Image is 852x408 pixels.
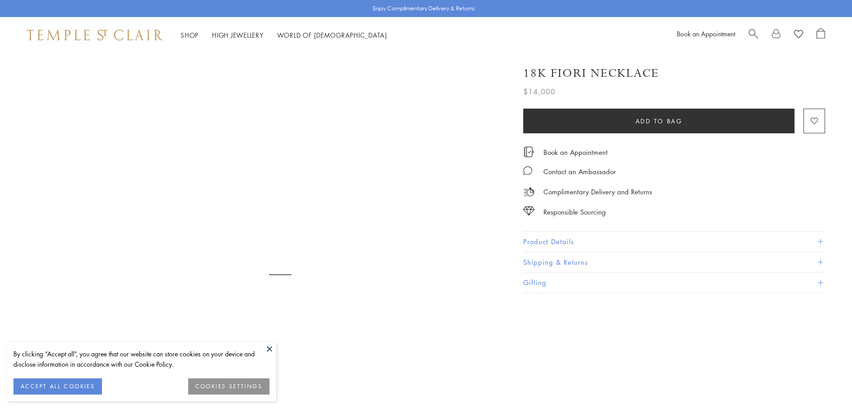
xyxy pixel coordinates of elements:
img: icon_sourcing.svg [523,206,534,215]
h1: 18K Fiori Necklace [523,66,659,81]
a: World of [DEMOGRAPHIC_DATA]World of [DEMOGRAPHIC_DATA] [277,31,387,39]
p: Enjoy Complimentary Delivery & Returns [373,4,475,13]
img: Temple St. Clair [27,30,163,40]
button: Shipping & Returns [523,252,825,272]
div: Contact an Ambassador [543,166,616,177]
span: $14,000 [523,86,556,97]
nav: Main navigation [181,30,387,41]
a: ShopShop [181,31,199,39]
a: High JewelleryHigh Jewellery [212,31,264,39]
button: Product Details [523,232,825,252]
div: Responsible Sourcing [543,206,606,218]
img: MessageIcon-01_2.svg [523,166,532,175]
a: Book an Appointment [543,147,608,157]
span: Add to bag [636,116,683,126]
img: icon_delivery.svg [523,186,534,197]
button: Add to bag [523,109,795,133]
a: Open Shopping Bag [817,28,825,42]
img: icon_appointment.svg [523,147,534,157]
div: By clicking “Accept all”, you agree that our website can store cookies on your device and disclos... [13,349,269,369]
a: Book an Appointment [677,29,735,38]
button: Gifting [523,272,825,293]
p: Complimentary Delivery and Returns [543,186,652,197]
a: View Wishlist [794,28,803,42]
button: COOKIES SETTINGS [188,378,269,395]
a: Search [749,28,758,42]
button: ACCEPT ALL COOKIES [13,378,102,395]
